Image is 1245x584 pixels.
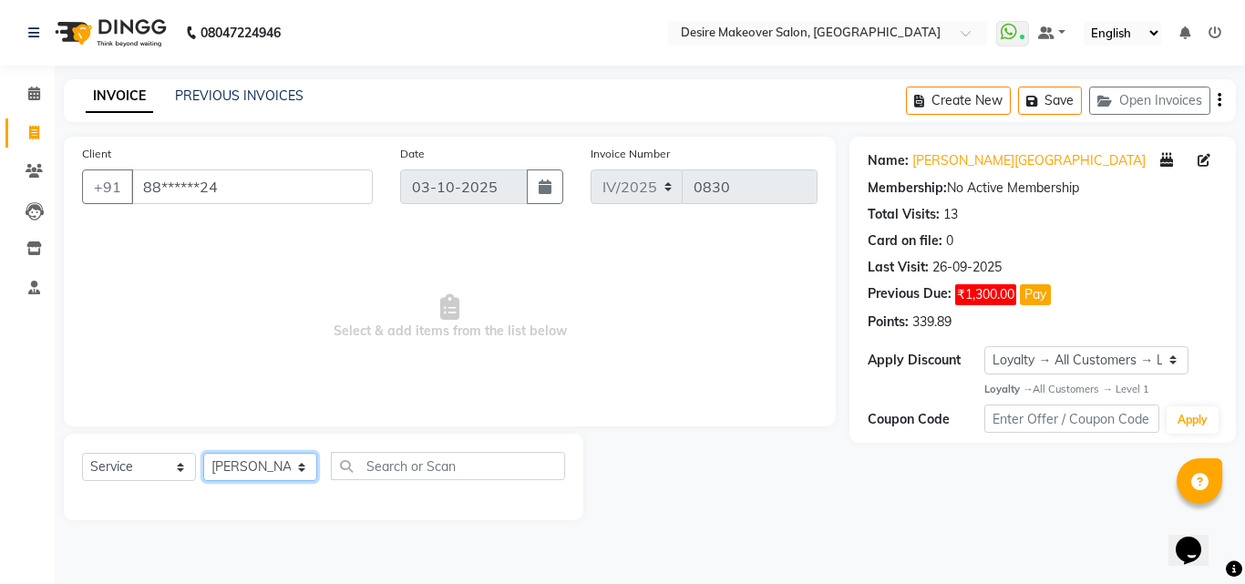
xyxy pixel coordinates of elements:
a: INVOICE [86,80,153,113]
div: Name: [868,151,909,171]
input: Search by Name/Mobile/Email/Code [131,169,373,204]
div: Last Visit: [868,258,929,277]
strong: Loyalty → [984,383,1033,395]
iframe: chat widget [1168,511,1227,566]
button: Open Invoices [1089,87,1210,115]
span: ₹1,300.00 [955,284,1016,305]
div: No Active Membership [868,179,1218,198]
button: Save [1018,87,1082,115]
label: Client [82,146,111,162]
div: Apply Discount [868,351,984,370]
img: logo [46,7,171,58]
div: Previous Due: [868,284,952,305]
button: +91 [82,169,133,204]
a: [PERSON_NAME][GEOGRAPHIC_DATA] [912,151,1146,171]
div: Coupon Code [868,410,984,429]
div: Total Visits: [868,205,940,224]
div: All Customers → Level 1 [984,382,1218,397]
label: Invoice Number [591,146,670,162]
button: Create New [906,87,1011,115]
label: Date [400,146,425,162]
div: 339.89 [912,312,952,332]
a: PREVIOUS INVOICES [175,87,304,104]
button: Apply [1167,406,1219,434]
div: Membership: [868,179,947,198]
input: Enter Offer / Coupon Code [984,405,1159,433]
input: Search or Scan [331,452,565,480]
div: 13 [943,205,958,224]
div: Card on file: [868,231,942,251]
button: Pay [1020,284,1051,305]
span: Select & add items from the list below [82,226,818,408]
b: 08047224946 [201,7,281,58]
div: 26-09-2025 [932,258,1002,277]
div: 0 [946,231,953,251]
div: Points: [868,312,909,332]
